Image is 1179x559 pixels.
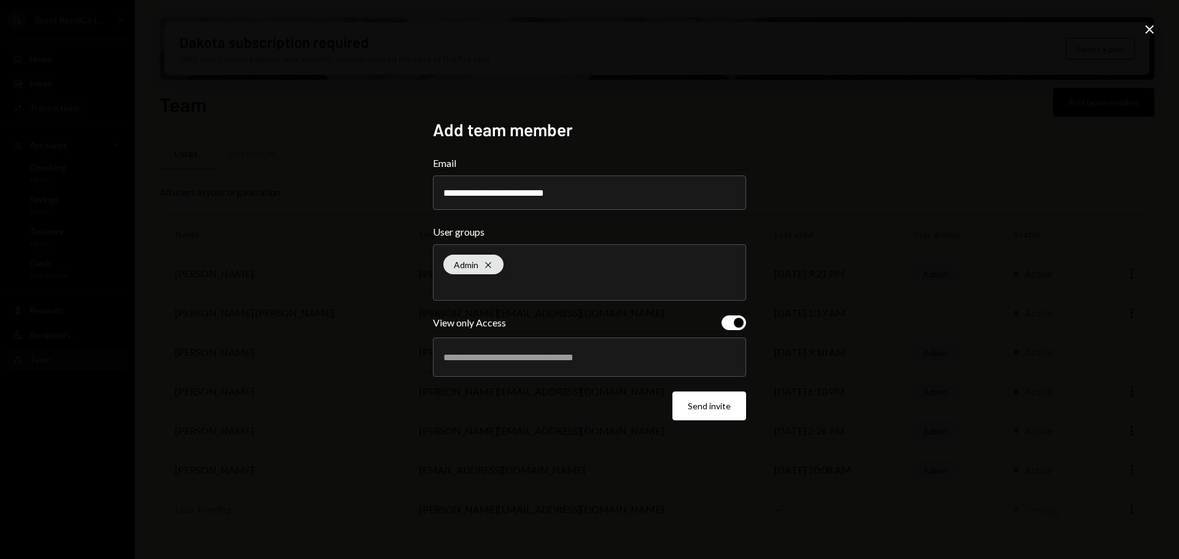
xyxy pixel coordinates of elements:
div: Admin [443,255,504,274]
button: Send invite [672,391,746,420]
label: User groups [433,225,746,239]
h2: Add team member [433,118,746,142]
label: Email [433,156,746,171]
div: View only Access [433,315,506,330]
